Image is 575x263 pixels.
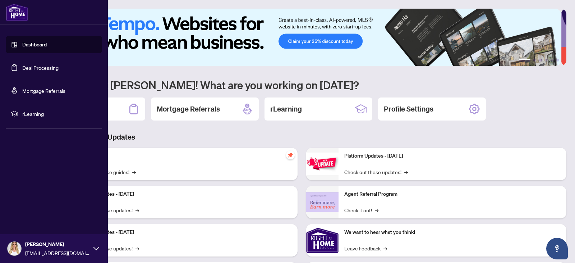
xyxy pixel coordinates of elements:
p: Platform Updates - [DATE] [75,190,292,198]
span: → [404,168,408,176]
a: Mortgage Referrals [22,87,65,94]
h2: Mortgage Referrals [157,104,220,114]
span: pushpin [286,151,295,159]
p: Platform Updates - [DATE] [75,228,292,236]
p: Platform Updates - [DATE] [344,152,561,160]
h2: rLearning [270,104,302,114]
span: rLearning [22,110,97,118]
span: → [375,206,378,214]
img: Profile Icon [8,242,21,255]
img: logo [6,4,28,21]
span: → [132,168,136,176]
span: → [383,244,387,252]
p: Self-Help [75,152,292,160]
button: Open asap [546,238,568,259]
a: Dashboard [22,41,47,48]
h2: Profile Settings [384,104,433,114]
span: [PERSON_NAME] [25,240,90,248]
a: Check out these updates!→ [344,168,408,176]
h3: Brokerage & Industry Updates [37,132,566,142]
h1: Welcome back [PERSON_NAME]! What are you working on [DATE]? [37,78,566,92]
span: [EMAIL_ADDRESS][DOMAIN_NAME] [25,249,90,257]
a: Check it out!→ [344,206,378,214]
button: 4 [545,59,548,62]
button: 5 [551,59,553,62]
img: Platform Updates - June 23, 2025 [306,153,339,175]
a: Deal Processing [22,64,59,71]
p: We want to hear what you think! [344,228,561,236]
span: → [135,244,139,252]
img: We want to hear what you think! [306,224,339,257]
button: 3 [539,59,542,62]
button: 6 [556,59,559,62]
button: 2 [533,59,536,62]
img: Agent Referral Program [306,192,339,212]
img: Slide 0 [37,9,561,66]
p: Agent Referral Program [344,190,561,198]
span: → [135,206,139,214]
a: Leave Feedback→ [344,244,387,252]
button: 1 [519,59,530,62]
